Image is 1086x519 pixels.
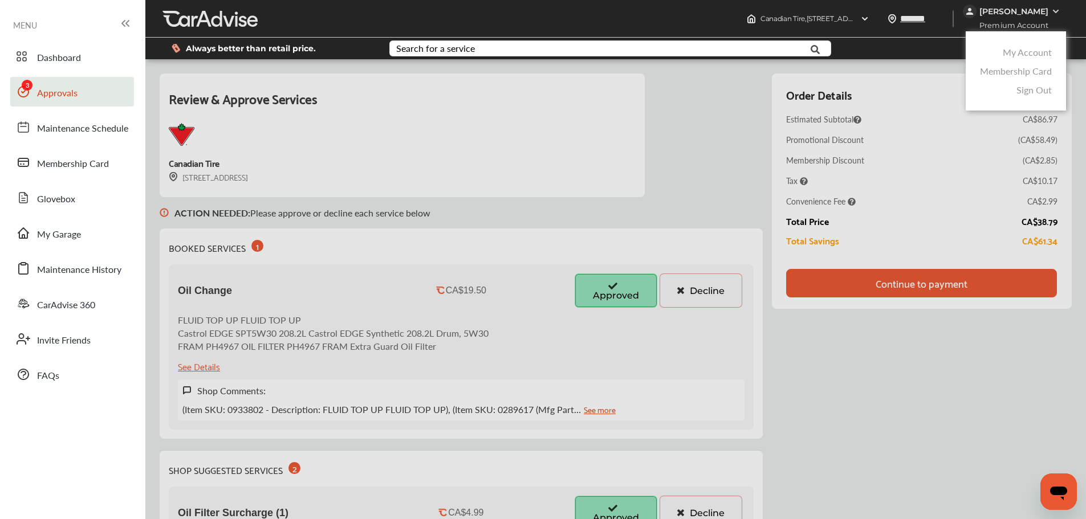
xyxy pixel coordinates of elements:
[37,121,128,136] span: Maintenance Schedule
[37,51,81,66] span: Dashboard
[13,21,37,30] span: MENU
[37,86,78,101] span: Approvals
[980,64,1052,77] a: Membership Card
[37,192,75,207] span: Glovebox
[10,148,134,177] a: Membership Card
[37,369,59,383] span: FAQs
[1003,46,1052,59] a: My Account
[10,289,134,318] a: CarAdvise 360
[10,218,134,248] a: My Garage
[10,77,134,107] a: Approvals
[1040,473,1077,510] iframe: Button to launch messaging window
[186,44,316,52] span: Always better than retail price.
[37,333,91,348] span: Invite Friends
[37,263,121,277] span: Maintenance History
[1016,83,1052,96] a: Sign Out
[37,298,95,313] span: CarAdvise 360
[10,112,134,142] a: Maintenance Schedule
[172,43,180,53] img: dollor_label_vector.a70140d1.svg
[37,157,109,171] span: Membership Card
[10,359,134,389] a: FAQs
[37,227,81,242] span: My Garage
[10,324,134,354] a: Invite Friends
[10,42,134,71] a: Dashboard
[396,44,475,53] div: Search for a service
[10,254,134,283] a: Maintenance History
[10,183,134,212] a: Glovebox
